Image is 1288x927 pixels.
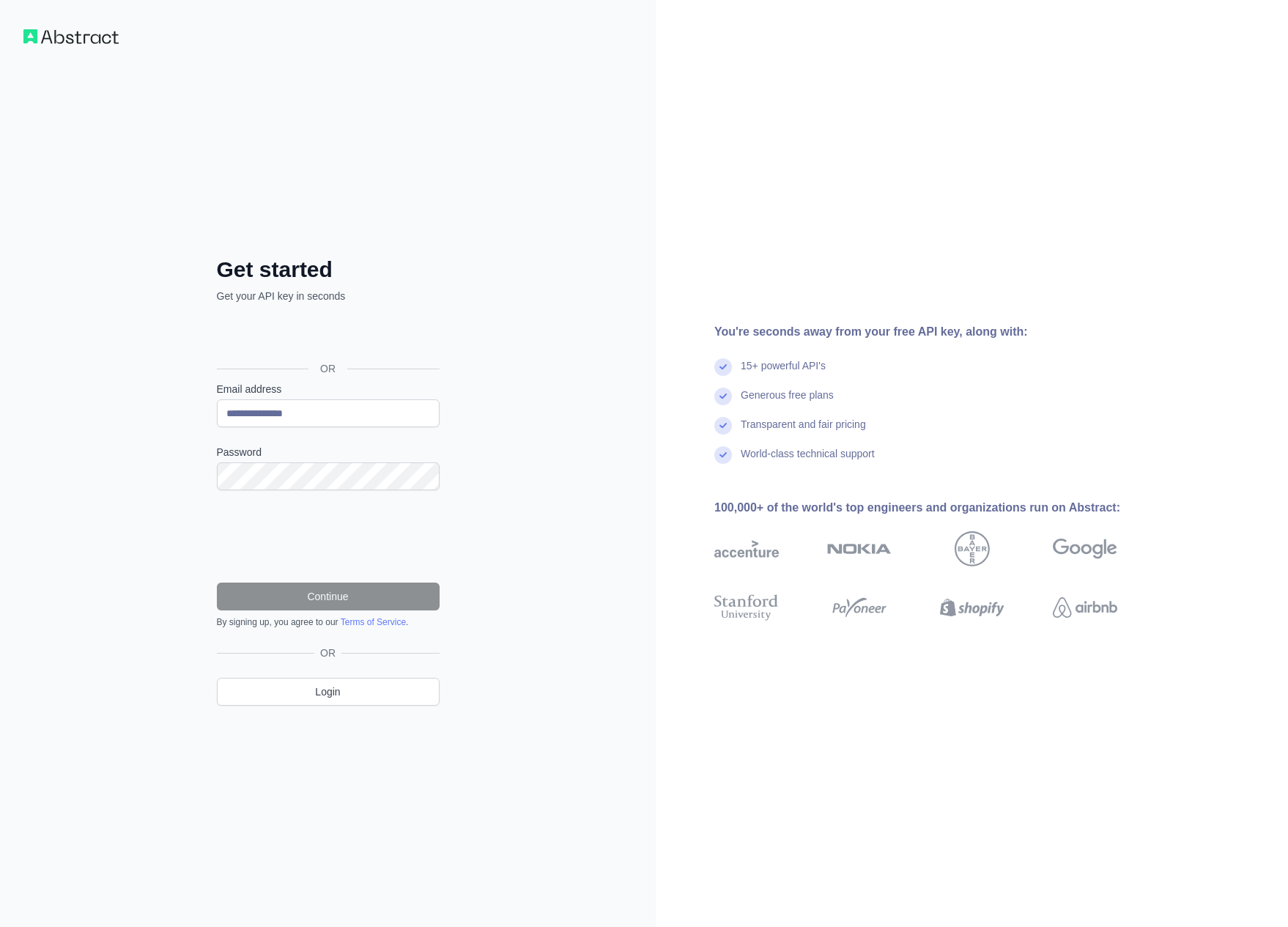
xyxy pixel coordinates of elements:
[341,617,406,627] a: Terms of Service
[714,531,779,566] img: accenture
[217,678,440,706] a: Login
[714,499,1164,517] div: 100,000+ of the world's top engineers and organizations run on Abstract:
[741,446,875,476] div: World-class technical support
[741,388,834,417] div: Generous free plans
[1053,531,1117,566] img: google
[210,320,444,352] iframe: Sign in with Google Button
[714,446,732,464] img: check mark
[955,531,990,566] img: bayer
[23,29,119,44] img: Workflow
[714,388,732,405] img: check mark
[741,358,826,388] div: 15+ powerful API's
[741,417,866,446] div: Transparent and fair pricing
[714,417,732,435] img: check mark
[1053,591,1117,624] img: airbnb
[940,591,1004,624] img: shopify
[217,382,440,396] label: Email address
[217,508,440,565] iframe: reCAPTCHA
[714,358,732,376] img: check mark
[714,323,1164,341] div: You're seconds away from your free API key, along with:
[217,583,440,610] button: Continue
[827,531,892,566] img: nokia
[314,646,341,660] span: OR
[217,289,440,303] p: Get your API key in seconds
[217,256,440,283] h2: Get started
[827,591,892,624] img: payoneer
[217,616,440,628] div: By signing up, you agree to our .
[714,591,779,624] img: stanford university
[217,445,440,459] label: Password
[308,361,347,376] span: OR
